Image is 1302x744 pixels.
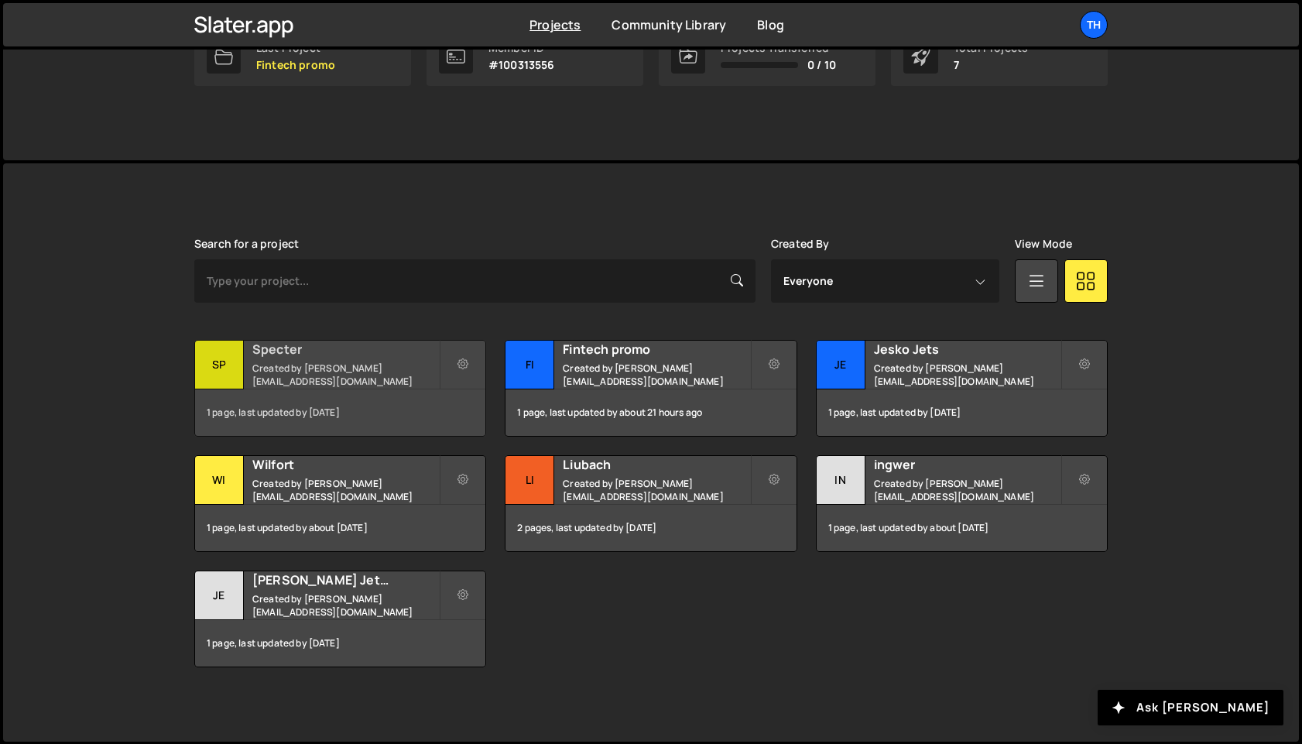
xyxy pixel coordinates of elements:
[612,16,726,33] a: Community Library
[505,340,797,437] a: Fi Fintech promo Created by [PERSON_NAME][EMAIL_ADDRESS][DOMAIN_NAME] 1 page, last updated by abo...
[256,59,335,71] p: Fintech promo
[954,59,1028,71] p: 7
[195,389,485,436] div: 1 page, last updated by [DATE]
[256,42,335,54] div: Last Project
[817,505,1107,551] div: 1 page, last updated by about [DATE]
[505,505,796,551] div: 2 pages, last updated by [DATE]
[563,477,749,503] small: Created by [PERSON_NAME][EMAIL_ADDRESS][DOMAIN_NAME]
[194,27,411,86] a: Last Project Fintech promo
[816,455,1108,552] a: in ingwer Created by [PERSON_NAME][EMAIL_ADDRESS][DOMAIN_NAME] 1 page, last updated by about [DATE]
[195,620,485,667] div: 1 page, last updated by [DATE]
[194,259,756,303] input: Type your project...
[252,477,439,503] small: Created by [PERSON_NAME][EMAIL_ADDRESS][DOMAIN_NAME]
[563,362,749,388] small: Created by [PERSON_NAME][EMAIL_ADDRESS][DOMAIN_NAME]
[563,341,749,358] h2: Fintech promo
[505,456,554,505] div: Li
[954,42,1028,54] div: Total Projects
[721,42,836,54] div: Projects Transferred
[757,16,784,33] a: Blog
[816,340,1108,437] a: Je Jesko Jets Created by [PERSON_NAME][EMAIL_ADDRESS][DOMAIN_NAME] 1 page, last updated by [DATE]
[194,455,486,552] a: Wi Wilfort Created by [PERSON_NAME][EMAIL_ADDRESS][DOMAIN_NAME] 1 page, last updated by about [DATE]
[252,456,439,473] h2: Wilfort
[195,505,485,551] div: 1 page, last updated by about [DATE]
[874,362,1060,388] small: Created by [PERSON_NAME][EMAIL_ADDRESS][DOMAIN_NAME]
[529,16,581,33] a: Projects
[505,341,554,389] div: Fi
[817,389,1107,436] div: 1 page, last updated by [DATE]
[252,571,439,588] h2: [PERSON_NAME] Jets — Coming soon
[195,456,244,505] div: Wi
[505,455,797,552] a: Li Liubach Created by [PERSON_NAME][EMAIL_ADDRESS][DOMAIN_NAME] 2 pages, last updated by [DATE]
[194,340,486,437] a: Sp Specter Created by [PERSON_NAME][EMAIL_ADDRESS][DOMAIN_NAME] 1 page, last updated by [DATE]
[505,389,796,436] div: 1 page, last updated by about 21 hours ago
[195,341,244,389] div: Sp
[194,238,299,250] label: Search for a project
[488,42,555,54] div: Member ID
[771,238,830,250] label: Created By
[817,456,865,505] div: in
[252,362,439,388] small: Created by [PERSON_NAME][EMAIL_ADDRESS][DOMAIN_NAME]
[807,59,836,71] span: 0 / 10
[874,341,1060,358] h2: Jesko Jets
[1080,11,1108,39] a: Th
[194,571,486,667] a: Je [PERSON_NAME] Jets — Coming soon Created by [PERSON_NAME][EMAIL_ADDRESS][DOMAIN_NAME] 1 page, ...
[488,59,555,71] p: #100313556
[252,592,439,619] small: Created by [PERSON_NAME][EMAIL_ADDRESS][DOMAIN_NAME]
[874,477,1060,503] small: Created by [PERSON_NAME][EMAIL_ADDRESS][DOMAIN_NAME]
[195,571,244,620] div: Je
[874,456,1060,473] h2: ingwer
[1098,690,1283,725] button: Ask [PERSON_NAME]
[817,341,865,389] div: Je
[563,456,749,473] h2: Liubach
[1015,238,1072,250] label: View Mode
[252,341,439,358] h2: Specter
